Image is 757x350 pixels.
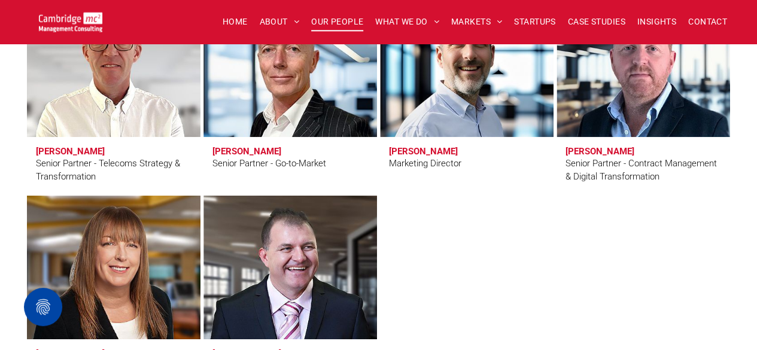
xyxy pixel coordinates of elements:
a: STARTUPS [508,13,561,31]
h3: [PERSON_NAME] [389,146,458,157]
h3: [PERSON_NAME] [36,146,105,157]
h3: [PERSON_NAME] [212,146,281,157]
a: Paul Turk | Senior Partner | Cambridge Management Consulting [203,196,377,339]
a: OUR PEOPLE [305,13,369,31]
div: Marketing Director [389,157,461,171]
img: Go to Homepage [39,12,102,32]
div: Senior Partner - Telecoms Strategy & Transformation [36,157,191,184]
a: Your Business Transformed | Cambridge Management Consulting [39,14,102,26]
h3: [PERSON_NAME] [566,146,634,157]
div: Senior Partner - Go-to-Market [212,157,326,171]
a: WHAT WE DO [369,13,445,31]
a: INSIGHTS [631,13,682,31]
a: HOME [217,13,254,31]
a: CONTACT [682,13,733,31]
a: ABOUT [254,13,306,31]
div: Senior Partner - Contract Management & Digital Transformation [566,157,721,184]
a: Kathy Togher | Senior Partner - North America & M [27,196,200,339]
a: MARKETS [445,13,508,31]
a: CASE STUDIES [562,13,631,31]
